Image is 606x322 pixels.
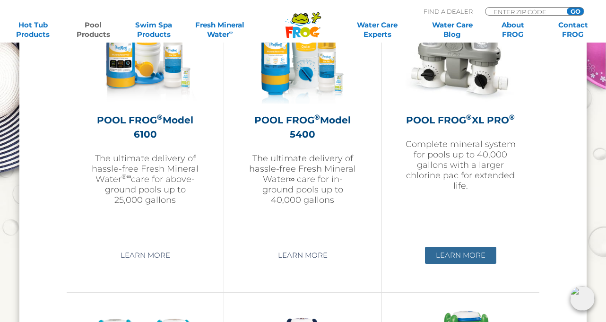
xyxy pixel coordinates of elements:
h2: POOL FROG Model 5400 [248,113,357,141]
h2: POOL FROG Model 6100 [90,113,200,141]
a: PoolProducts [70,20,117,39]
a: Learn More [267,247,338,264]
sup: ® [466,113,472,122]
sup: ® [509,113,515,122]
a: Swim SpaProducts [130,20,177,39]
input: Zip Code Form [493,8,556,16]
sup: ®∞ [121,173,131,180]
sup: ∞ [229,29,233,35]
p: Find A Dealer [424,7,473,16]
input: GO [567,8,584,15]
sup: ® [314,113,320,122]
h2: POOL FROG XL PRO [406,113,516,127]
a: Learn More [110,247,181,264]
a: Learn More [425,247,496,264]
p: The ultimate delivery of hassle-free Fresh Mineral Water care for above-ground pools up to 25,000... [90,153,200,205]
img: openIcon [570,286,595,311]
p: Complete mineral system for pools up to 40,000 gallons with a larger chlorine pac for extended life. [406,139,516,191]
a: Fresh MineralWater∞ [190,20,249,39]
a: Water CareBlog [429,20,476,39]
a: ContactFROG [550,20,597,39]
a: AboutFROG [489,20,536,39]
sup: ® [157,113,163,122]
p: The ultimate delivery of hassle-free Fresh Mineral Water∞ care for in-ground pools up to 40,000 g... [248,153,357,205]
a: Hot TubProducts [9,20,56,39]
a: Water CareExperts [339,20,415,39]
